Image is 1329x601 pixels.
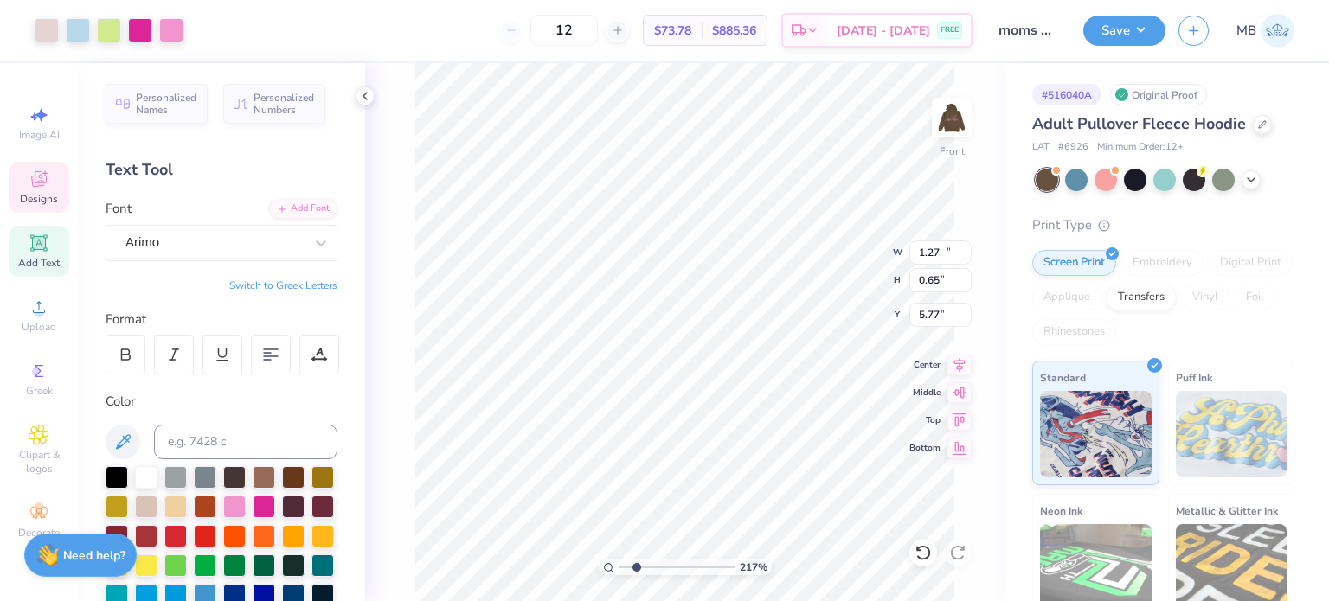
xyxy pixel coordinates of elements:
[1261,14,1294,48] img: Marianne Bagtang
[1040,368,1086,387] span: Standard
[1040,391,1152,477] img: Standard
[1097,140,1184,155] span: Minimum Order: 12 +
[909,442,941,454] span: Bottom
[1032,250,1116,276] div: Screen Print
[1040,502,1082,520] span: Neon Ink
[154,425,337,459] input: e.g. 7428 c
[1083,16,1165,46] button: Save
[229,278,337,292] button: Switch to Greek Letters
[1107,285,1176,310] div: Transfers
[1121,250,1204,276] div: Embroidery
[712,22,756,40] span: $885.36
[1235,285,1275,310] div: Foil
[934,100,969,135] img: Front
[1032,113,1246,134] span: Adult Pullover Fleece Hoodie
[106,310,339,329] div: Format
[1032,215,1294,235] div: Print Type
[940,144,965,159] div: Front
[106,158,337,182] div: Text Tool
[19,128,60,142] span: Image AI
[20,192,58,206] span: Designs
[740,559,767,575] span: 217 %
[26,384,53,398] span: Greek
[9,448,69,476] span: Clipart & logos
[837,22,930,40] span: [DATE] - [DATE]
[986,13,1070,48] input: Untitled Design
[1181,285,1229,310] div: Vinyl
[941,24,959,36] span: FREE
[1058,140,1088,155] span: # 6926
[18,526,60,540] span: Decorate
[1236,21,1256,41] span: MB
[22,320,56,334] span: Upload
[1110,84,1207,105] div: Original Proof
[1176,502,1278,520] span: Metallic & Glitter Ink
[909,387,941,399] span: Middle
[106,392,337,412] div: Color
[530,15,598,46] input: – –
[1176,391,1287,477] img: Puff Ink
[1236,14,1294,48] a: MB
[909,414,941,426] span: Top
[106,199,132,219] label: Font
[1032,285,1101,310] div: Applique
[1032,319,1116,345] div: Rhinestones
[63,547,125,564] strong: Need help?
[654,22,691,40] span: $73.78
[909,359,941,371] span: Center
[1209,250,1293,276] div: Digital Print
[136,92,197,116] span: Personalized Names
[254,92,315,116] span: Personalized Numbers
[269,199,337,219] div: Add Font
[1032,140,1050,155] span: LAT
[18,256,60,270] span: Add Text
[1176,368,1212,387] span: Puff Ink
[1032,84,1101,105] div: # 516040A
